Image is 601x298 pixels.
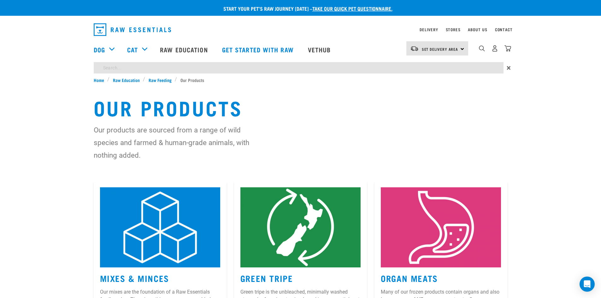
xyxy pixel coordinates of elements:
[94,96,508,119] h1: Our Products
[94,124,259,161] p: Our products are sourced from a range of wild species and farmed & human-grade animals, with noth...
[94,23,171,36] img: Raw Essentials Logo
[145,77,175,83] a: Raw Feeding
[94,45,105,54] a: Dog
[495,28,513,31] a: Contact
[381,276,438,280] a: Organ Meats
[149,77,172,83] span: Raw Feeding
[422,48,458,50] span: Set Delivery Area
[504,45,511,52] img: home-icon@2x.png
[468,28,487,31] a: About Us
[94,77,508,83] nav: breadcrumbs
[381,187,501,267] img: 10_210930_025505.jpg
[420,28,438,31] a: Delivery
[109,77,143,83] a: Raw Education
[302,37,339,62] a: Vethub
[94,77,108,83] a: Home
[216,37,302,62] a: Get started with Raw
[113,77,140,83] span: Raw Education
[100,187,220,267] img: 8_210930_025407.jpg
[100,276,169,280] a: Mixes & Minces
[507,62,511,73] span: ×
[94,62,504,73] input: Search...
[154,37,215,62] a: Raw Education
[492,45,498,52] img: user.png
[446,28,461,31] a: Stores
[240,276,293,280] a: Green Tripe
[94,77,104,83] span: Home
[580,277,595,292] div: Open Intercom Messenger
[312,7,392,10] a: take our quick pet questionnaire.
[89,21,513,38] nav: dropdown navigation
[240,187,361,267] img: 8.jpg
[479,45,485,51] img: home-icon-1@2x.png
[410,46,419,51] img: van-moving.png
[127,45,138,54] a: Cat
